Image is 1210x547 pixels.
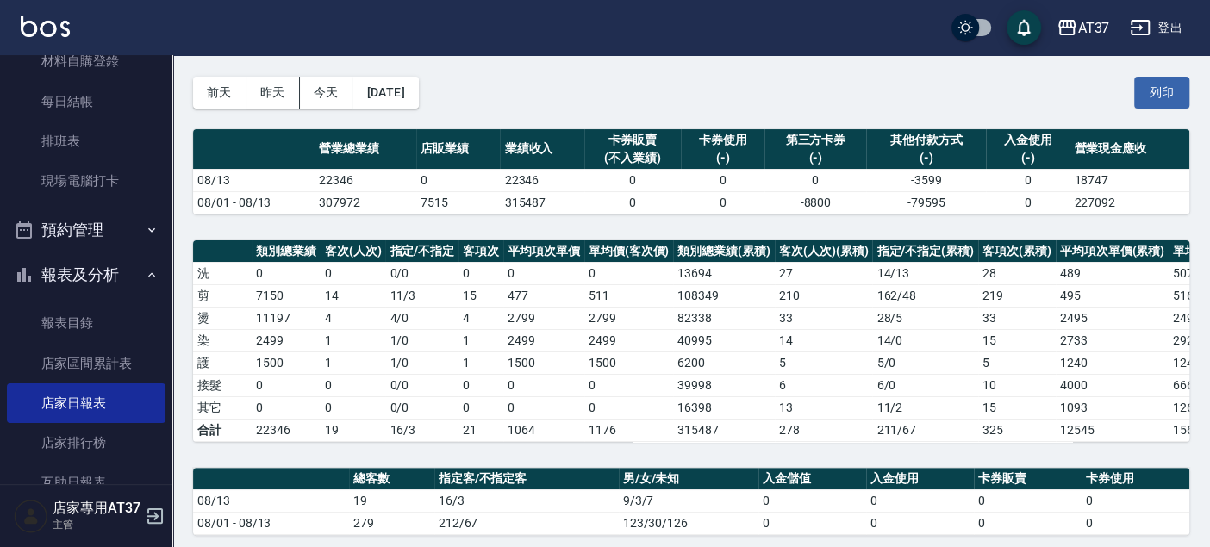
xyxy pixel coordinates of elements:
[193,77,246,109] button: 前天
[978,419,1056,441] td: 325
[503,419,584,441] td: 1064
[193,468,1189,535] table: a dense table
[1056,396,1169,419] td: 1093
[866,169,986,191] td: -3599
[7,208,165,252] button: 預約管理
[321,396,386,419] td: 0
[870,149,982,167] div: (-)
[321,329,386,351] td: 1
[872,374,978,396] td: 6 / 0
[315,169,416,191] td: 22346
[193,307,252,329] td: 燙
[1056,262,1169,284] td: 489
[974,468,1082,490] th: 卡券販賣
[1007,10,1041,45] button: save
[673,396,775,419] td: 16398
[300,77,353,109] button: 今天
[990,149,1065,167] div: (-)
[978,329,1056,351] td: 15
[769,131,862,149] div: 第三方卡券
[193,374,252,396] td: 接髮
[503,374,584,396] td: 0
[252,351,321,374] td: 1500
[673,284,775,307] td: 108349
[385,351,458,374] td: 1 / 0
[758,489,866,512] td: 0
[866,191,986,214] td: -79595
[458,419,503,441] td: 21
[246,77,300,109] button: 昨天
[673,240,775,263] th: 類別總業績(累積)
[872,329,978,351] td: 14 / 0
[503,307,584,329] td: 2799
[978,374,1056,396] td: 10
[775,307,873,329] td: 33
[503,396,584,419] td: 0
[252,396,321,419] td: 0
[7,121,165,161] a: 排班表
[673,374,775,396] td: 39998
[193,329,252,351] td: 染
[434,489,619,512] td: 16/3
[252,262,321,284] td: 0
[584,419,674,441] td: 1176
[1056,351,1169,374] td: 1240
[775,329,873,351] td: 14
[385,396,458,419] td: 0 / 0
[775,374,873,396] td: 6
[673,419,775,441] td: 315487
[503,240,584,263] th: 平均項次單價
[321,262,386,284] td: 0
[872,240,978,263] th: 指定/不指定(累積)
[7,252,165,297] button: 報表及分析
[458,396,503,419] td: 0
[7,344,165,383] a: 店家區間累計表
[990,131,1065,149] div: 入金使用
[252,329,321,351] td: 2499
[321,307,386,329] td: 4
[7,303,165,343] a: 報表目錄
[193,191,315,214] td: 08/01 - 08/13
[764,191,866,214] td: -8800
[7,41,165,81] a: 材料自購登錄
[385,374,458,396] td: 0 / 0
[349,489,434,512] td: 19
[193,169,315,191] td: 08/13
[986,191,1070,214] td: 0
[589,149,677,167] div: (不入業績)
[758,512,866,534] td: 0
[1056,284,1169,307] td: 495
[584,307,674,329] td: 2799
[503,284,584,307] td: 477
[978,240,1056,263] th: 客項次(累積)
[416,129,500,170] th: 店販業績
[14,499,48,533] img: Person
[685,149,760,167] div: (-)
[1056,307,1169,329] td: 2495
[584,329,674,351] td: 2499
[458,374,503,396] td: 0
[1077,17,1109,39] div: AT37
[315,129,416,170] th: 營業總業績
[978,351,1056,374] td: 5
[7,161,165,201] a: 現場電腦打卡
[619,468,758,490] th: 男/女/未知
[584,351,674,374] td: 1500
[872,262,978,284] td: 14 / 13
[769,149,862,167] div: (-)
[1134,77,1189,109] button: 列印
[252,307,321,329] td: 11197
[866,512,974,534] td: 0
[385,240,458,263] th: 指定/不指定
[193,284,252,307] td: 剪
[7,463,165,502] a: 互助日報表
[500,191,583,214] td: 315487
[7,82,165,121] a: 每日結帳
[866,489,974,512] td: 0
[584,240,674,263] th: 單均價(客次價)
[974,512,1082,534] td: 0
[193,262,252,284] td: 洗
[252,240,321,263] th: 類別總業績
[193,351,252,374] td: 護
[434,468,619,490] th: 指定客/不指定客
